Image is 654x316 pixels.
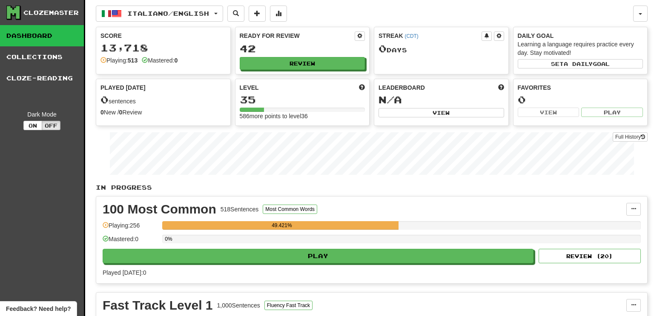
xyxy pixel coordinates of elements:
[518,94,643,105] div: 0
[359,83,365,92] span: Score more points to level up
[240,112,365,120] div: 586 more points to level 36
[96,183,648,192] p: In Progress
[379,83,425,92] span: Leaderboard
[613,132,648,142] a: Full History
[6,305,71,313] span: Open feedback widget
[23,9,79,17] div: Clozemaster
[100,31,226,40] div: Score
[23,121,42,130] button: On
[227,6,244,22] button: Search sentences
[581,108,643,117] button: Play
[103,221,158,235] div: Playing: 256
[221,205,259,214] div: 518 Sentences
[518,108,579,117] button: View
[100,94,109,105] span: 0
[539,249,641,263] button: Review (20)
[96,6,223,22] button: Italiano/English
[119,109,123,116] strong: 0
[128,57,138,64] strong: 513
[100,94,226,105] div: sentences
[498,83,504,92] span: This week in points, UTC
[103,299,213,312] div: Fast Track Level 1
[6,110,77,119] div: Dark Mode
[518,40,643,57] div: Learning a language requires practice every day. Stay motivated!
[240,43,365,54] div: 42
[249,6,266,22] button: Add sentence to collection
[518,83,643,92] div: Favorites
[518,59,643,68] button: Seta dailygoal
[103,249,534,263] button: Play
[42,121,60,130] button: Off
[103,269,146,276] span: Played [DATE]: 0
[404,33,418,39] a: (CDT)
[264,301,313,310] button: Fluency Fast Track
[240,94,365,105] div: 35
[263,205,317,214] button: Most Common Words
[564,61,593,67] span: a daily
[100,83,146,92] span: Played [DATE]
[240,57,365,70] button: Review
[217,301,260,310] div: 1,000 Sentences
[103,203,216,216] div: 100 Most Common
[127,10,209,17] span: Italiano / English
[379,43,504,54] div: Day s
[379,94,402,105] span: N/A
[142,56,178,65] div: Mastered:
[379,43,387,54] span: 0
[518,31,643,40] div: Daily Goal
[379,31,482,40] div: Streak
[103,235,158,249] div: Mastered: 0
[100,108,226,117] div: New / Review
[379,108,504,117] button: View
[240,83,259,92] span: Level
[165,221,399,230] div: 49.421%
[100,109,104,116] strong: 0
[270,6,287,22] button: More stats
[100,43,226,53] div: 13,718
[100,56,138,65] div: Playing:
[174,57,178,64] strong: 0
[240,31,355,40] div: Ready for Review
